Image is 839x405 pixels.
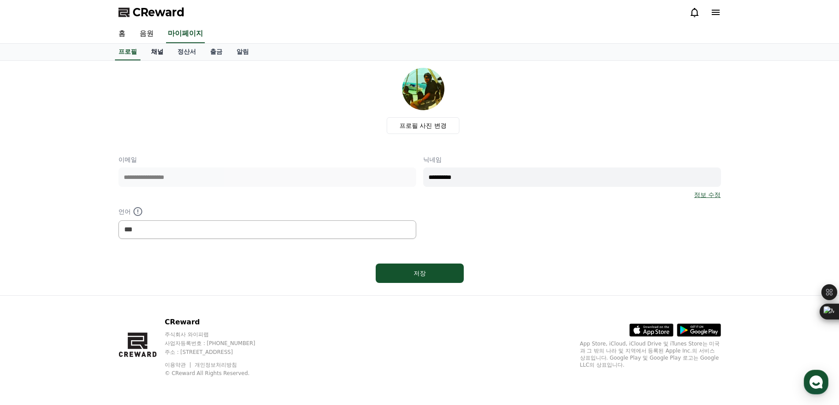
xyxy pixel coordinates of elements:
span: 홈 [28,293,33,300]
a: 개인정보처리방침 [195,362,237,368]
a: 정보 수정 [694,190,721,199]
img: profile_image [402,68,444,110]
p: 주소 : [STREET_ADDRESS] [165,349,272,356]
span: CReward [133,5,185,19]
a: 채널 [144,44,170,60]
p: 사업자등록번호 : [PHONE_NUMBER] [165,340,272,347]
p: App Store, iCloud, iCloud Drive 및 iTunes Store는 미국과 그 밖의 나라 및 지역에서 등록된 Apple Inc.의 서비스 상표입니다. Goo... [580,340,721,368]
a: 마이페이지 [166,25,205,43]
a: 프로필 [115,44,140,60]
a: 대화 [58,279,114,301]
a: 알림 [229,44,256,60]
span: 대화 [81,293,91,300]
p: 이메일 [118,155,416,164]
a: 홈 [111,25,133,43]
span: 설정 [136,293,147,300]
p: 주식회사 와이피랩 [165,331,272,338]
p: 닉네임 [423,155,721,164]
a: CReward [118,5,185,19]
a: 음원 [133,25,161,43]
button: 저장 [376,264,464,283]
a: 홈 [3,279,58,301]
p: 언어 [118,206,416,217]
label: 프로필 사진 변경 [387,117,459,134]
a: 출금 [203,44,229,60]
a: 이용약관 [165,362,192,368]
p: © CReward All Rights Reserved. [165,370,272,377]
a: 정산서 [170,44,203,60]
div: 저장 [393,269,446,278]
p: CReward [165,317,272,327]
a: 설정 [114,279,169,301]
